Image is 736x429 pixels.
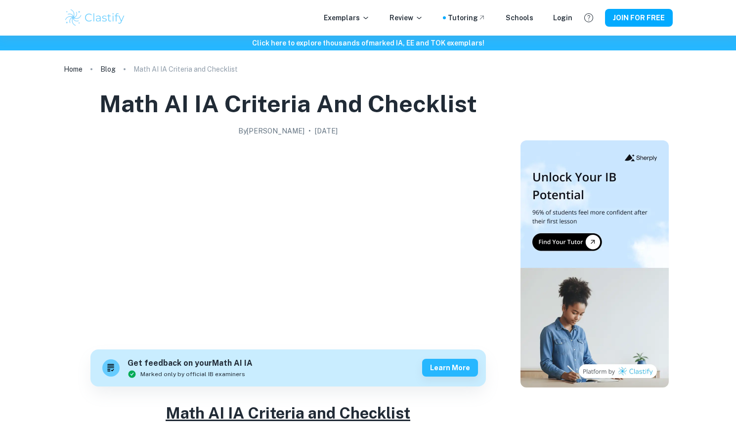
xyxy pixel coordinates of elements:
[99,88,477,120] h1: Math AI IA Criteria and Checklist
[140,370,245,379] span: Marked only by official IB examiners
[422,359,478,377] button: Learn more
[133,64,238,75] p: Math AI IA Criteria and Checklist
[506,12,533,23] a: Schools
[448,12,486,23] a: Tutoring
[64,8,127,28] img: Clastify logo
[315,126,338,136] h2: [DATE]
[64,62,83,76] a: Home
[605,9,673,27] button: JOIN FOR FREE
[166,404,410,422] u: Math AI IA Criteria and Checklist
[553,12,572,23] a: Login
[238,126,304,136] h2: By [PERSON_NAME]
[390,12,423,23] p: Review
[128,357,253,370] h6: Get feedback on your Math AI IA
[308,126,311,136] p: •
[100,62,116,76] a: Blog
[520,140,669,387] img: Thumbnail
[580,9,597,26] button: Help and Feedback
[324,12,370,23] p: Exemplars
[90,349,486,386] a: Get feedback on yourMath AI IAMarked only by official IB examinersLearn more
[2,38,734,48] h6: Click here to explore thousands of marked IA, EE and TOK exemplars !
[90,140,486,338] img: Math AI IA Criteria and Checklist cover image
